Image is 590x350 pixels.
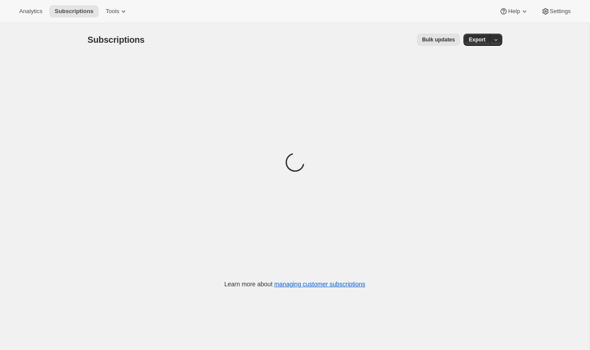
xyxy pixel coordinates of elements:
[100,5,133,17] button: Tools
[49,5,99,17] button: Subscriptions
[550,8,571,15] span: Settings
[274,281,365,288] a: managing customer subscriptions
[508,8,520,15] span: Help
[469,36,485,43] span: Export
[106,8,119,15] span: Tools
[19,8,42,15] span: Analytics
[88,35,145,45] span: Subscriptions
[494,5,534,17] button: Help
[417,34,460,46] button: Bulk updates
[422,36,455,43] span: Bulk updates
[55,8,93,15] span: Subscriptions
[536,5,576,17] button: Settings
[224,280,365,288] p: Learn more about
[463,34,491,46] button: Export
[14,5,48,17] button: Analytics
